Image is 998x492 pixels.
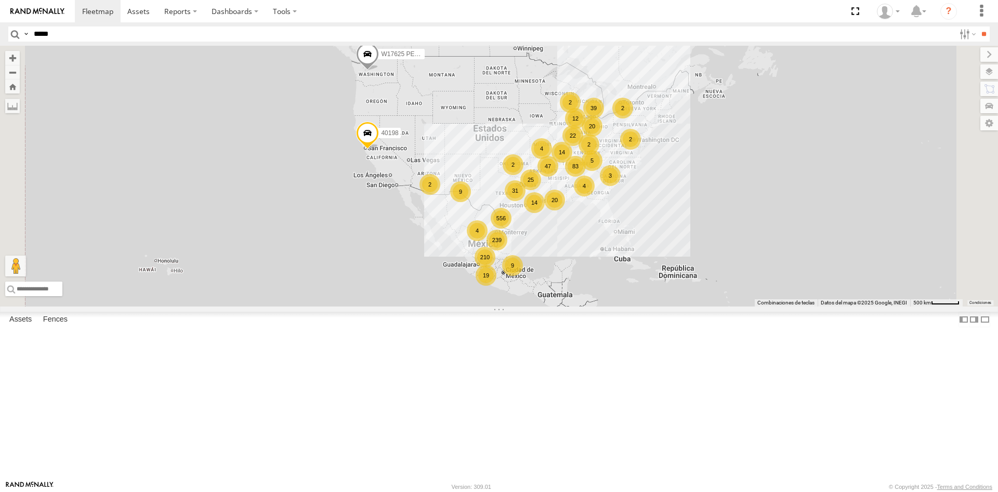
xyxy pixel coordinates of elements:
[544,190,565,210] div: 20
[821,300,907,305] span: Datos del mapa ©2025 Google, INEGI
[583,98,604,118] div: 39
[5,79,20,94] button: Zoom Home
[955,26,978,42] label: Search Filter Options
[5,51,20,65] button: Zoom in
[487,230,507,250] div: 239
[502,255,523,276] div: 9
[524,192,545,213] div: 14
[452,484,491,490] div: Version: 309.01
[537,156,558,177] div: 47
[612,98,633,118] div: 2
[476,265,496,286] div: 19
[560,92,581,113] div: 2
[873,4,903,19] div: Juan Lopez
[505,180,526,201] div: 31
[937,484,992,490] a: Terms and Conditions
[565,156,586,177] div: 83
[467,220,488,241] div: 4
[600,165,621,186] div: 3
[4,312,37,327] label: Assets
[503,154,523,175] div: 2
[475,247,495,268] div: 210
[10,8,64,15] img: rand-logo.svg
[969,312,979,327] label: Dock Summary Table to the Right
[582,150,602,171] div: 5
[910,299,963,307] button: Escala del mapa: 500 km por 51 píxeles
[5,256,26,276] button: Arrastra el hombrecito naranja al mapa para abrir Street View
[520,169,541,190] div: 25
[450,181,471,202] div: 9
[579,134,599,155] div: 2
[6,482,54,492] a: Visit our Website
[913,300,931,305] span: 500 km
[562,125,583,146] div: 22
[757,299,815,307] button: Combinaciones de teclas
[381,129,398,137] span: 40198
[565,108,586,129] div: 12
[491,208,511,229] div: 556
[531,138,552,159] div: 4
[419,174,440,195] div: 2
[969,301,991,305] a: Condiciones (se abre en una nueva pestaña)
[5,65,20,79] button: Zoom out
[980,116,998,130] label: Map Settings
[574,176,595,196] div: 4
[38,312,73,327] label: Fences
[980,312,990,327] label: Hide Summary Table
[889,484,992,490] div: © Copyright 2025 -
[5,99,20,113] label: Measure
[381,50,457,58] span: W17625 PERDIDO 102025
[22,26,30,42] label: Search Query
[620,129,641,150] div: 2
[940,3,957,20] i: ?
[582,116,602,137] div: 20
[551,142,572,163] div: 14
[958,312,969,327] label: Dock Summary Table to the Left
